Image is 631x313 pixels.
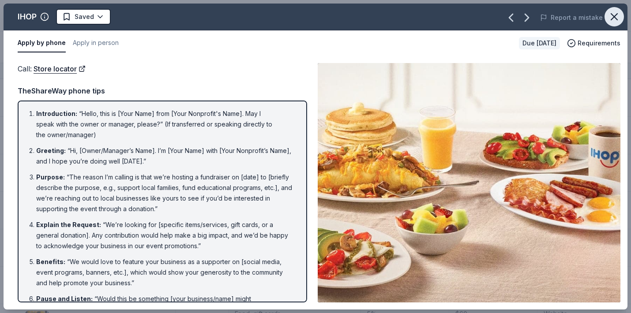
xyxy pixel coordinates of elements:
[36,173,65,181] span: Purpose :
[36,108,294,140] li: “Hello, this is [Your Name] from [Your Nonprofit's Name]. May I speak with the owner or manager, ...
[567,38,620,48] button: Requirements
[36,295,93,302] span: Pause and Listen :
[34,63,86,75] a: Store locator
[36,172,294,214] li: “The reason I’m calling is that we’re hosting a fundraiser on [date] to [briefly describe the pur...
[56,9,111,25] button: Saved
[36,145,294,167] li: “Hi, [Owner/Manager’s Name]. I’m [Your Name] with [Your Nonprofit’s Name], and I hope you’re doin...
[18,34,66,52] button: Apply by phone
[36,220,294,251] li: “We’re looking for [specific items/services, gift cards, or a general donation]. Any contribution...
[36,147,66,154] span: Greeting :
[318,63,620,302] img: Image for IHOP
[36,258,65,265] span: Benefits :
[18,10,37,24] div: IHOP
[36,257,294,288] li: “We would love to feature your business as a supporter on [social media, event programs, banners,...
[75,11,94,22] span: Saved
[36,221,101,228] span: Explain the Request :
[18,85,307,97] div: TheShareWay phone tips
[36,110,77,117] span: Introduction :
[578,38,620,48] span: Requirements
[18,63,307,75] div: Call :
[540,12,603,23] button: Report a mistake
[73,34,119,52] button: Apply in person
[519,37,560,49] div: Due [DATE]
